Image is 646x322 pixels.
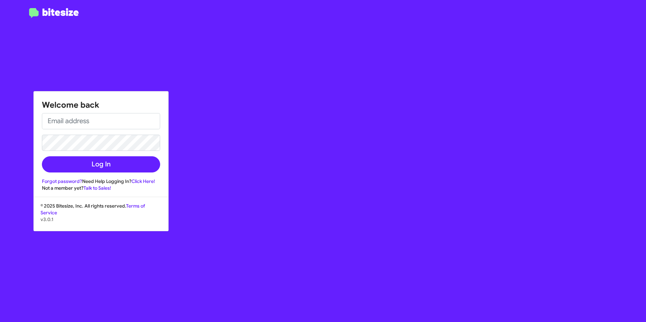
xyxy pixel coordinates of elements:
a: Terms of Service [41,203,145,216]
a: Talk to Sales! [83,185,111,191]
div: Need Help Logging In? [42,178,160,185]
div: Not a member yet? [42,185,160,191]
a: Click Here! [131,178,155,184]
div: © 2025 Bitesize, Inc. All rights reserved. [34,203,168,231]
input: Email address [42,113,160,129]
p: v3.0.1 [41,216,161,223]
h1: Welcome back [42,100,160,110]
button: Log In [42,156,160,172]
a: Forgot password? [42,178,82,184]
